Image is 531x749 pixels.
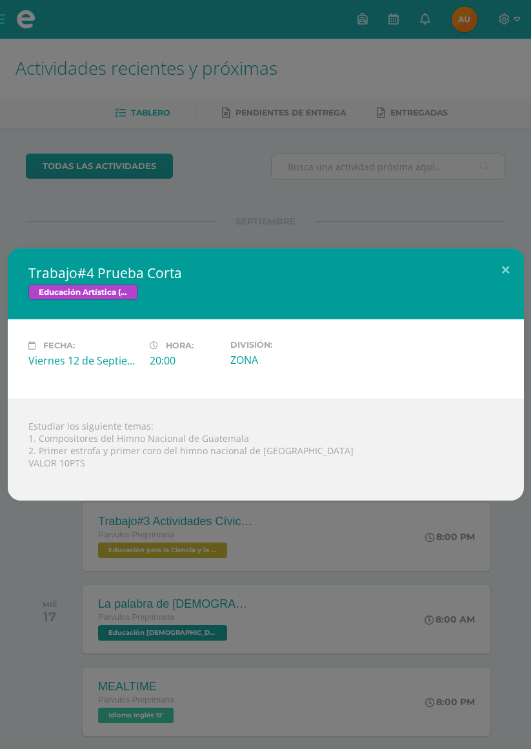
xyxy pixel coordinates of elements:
[28,354,139,368] div: Viernes 12 de Septiembre
[150,354,220,368] div: 20:00
[230,340,341,350] label: División:
[487,248,524,292] button: Close (Esc)
[43,341,75,350] span: Fecha:
[230,353,341,367] div: ZONA
[28,285,138,300] span: Educación Artística (Música-Artes Visuales)
[28,264,503,282] h2: Trabajo#4 Prueba Corta
[166,341,194,350] span: Hora:
[8,399,524,501] div: Estudiar los siguiente temas: 1. Compositores del Himno Nacional de Guatemala 2. Primer estrofa y...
